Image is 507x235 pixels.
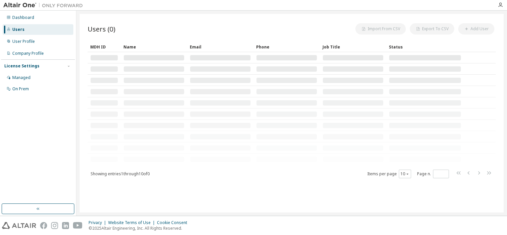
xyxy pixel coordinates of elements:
button: Export To CSV [410,23,454,35]
button: Add User [458,23,494,35]
div: Status [389,41,461,52]
span: Showing entries 1 through 10 of 0 [91,171,150,177]
img: youtube.svg [73,222,83,229]
img: instagram.svg [51,222,58,229]
p: © 2025 Altair Engineering, Inc. All Rights Reserved. [89,225,191,231]
img: Altair One [3,2,86,9]
div: Company Profile [12,51,44,56]
div: Email [190,41,251,52]
img: altair_logo.svg [2,222,36,229]
div: Privacy [89,220,108,225]
span: Items per page [367,170,411,178]
button: Import From CSV [355,23,406,35]
span: Users (0) [88,24,115,34]
div: On Prem [12,86,29,92]
div: Users [12,27,25,32]
div: Website Terms of Use [108,220,157,225]
div: Dashboard [12,15,34,20]
span: Page n. [417,170,449,178]
div: Cookie Consent [157,220,191,225]
img: facebook.svg [40,222,47,229]
div: Name [123,41,184,52]
div: Phone [256,41,317,52]
div: Job Title [323,41,384,52]
div: License Settings [4,63,39,69]
img: linkedin.svg [62,222,69,229]
div: Managed [12,75,31,80]
div: MDH ID [90,41,118,52]
div: User Profile [12,39,35,44]
button: 10 [400,171,409,177]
